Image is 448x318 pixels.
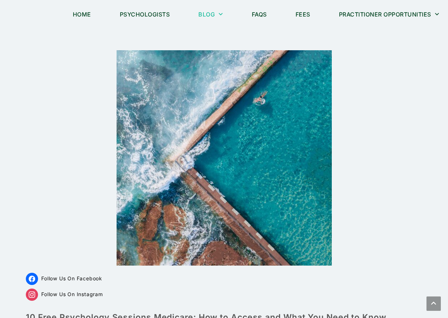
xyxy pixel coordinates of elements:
a: Follow Us On Instagram [26,291,103,297]
a: Fees [287,6,319,23]
a: Psychologists [111,6,179,23]
span: Follow Us On Facebook [41,275,102,281]
a: Scroll to the top of the page [426,296,441,311]
a: Blog [189,6,232,23]
span: Follow Us On Instagram [41,291,103,297]
a: Home [64,6,100,23]
a: FAQs [243,6,276,23]
a: Follow Us On Facebook [26,275,102,281]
